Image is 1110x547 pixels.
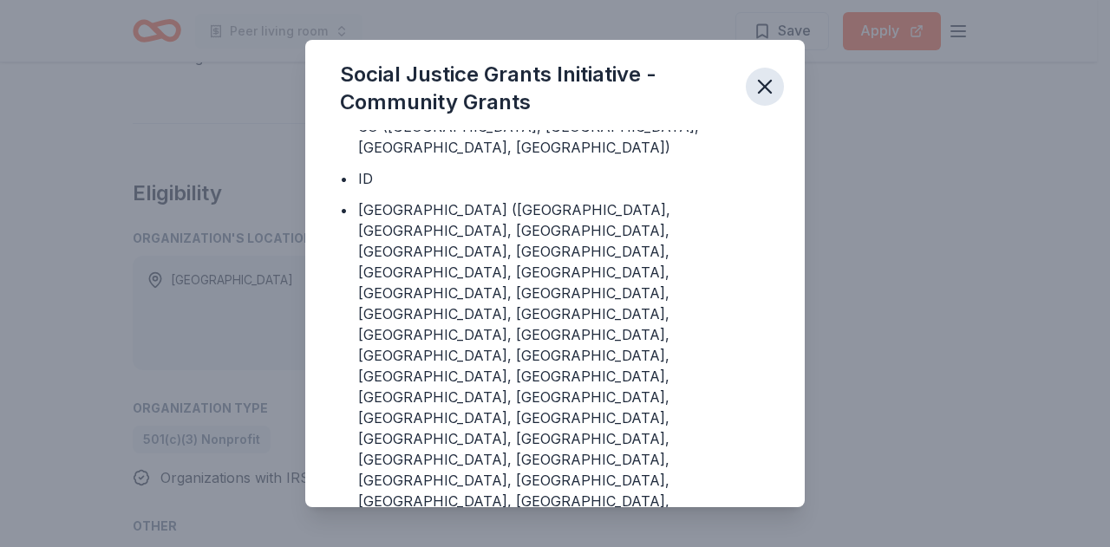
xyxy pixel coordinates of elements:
[340,168,348,189] div: •
[358,116,770,158] div: CO ([GEOGRAPHIC_DATA], [GEOGRAPHIC_DATA], [GEOGRAPHIC_DATA], [GEOGRAPHIC_DATA])
[358,168,373,189] div: ID
[340,199,348,220] div: •
[340,61,732,116] div: Social Justice Grants Initiative - Community Grants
